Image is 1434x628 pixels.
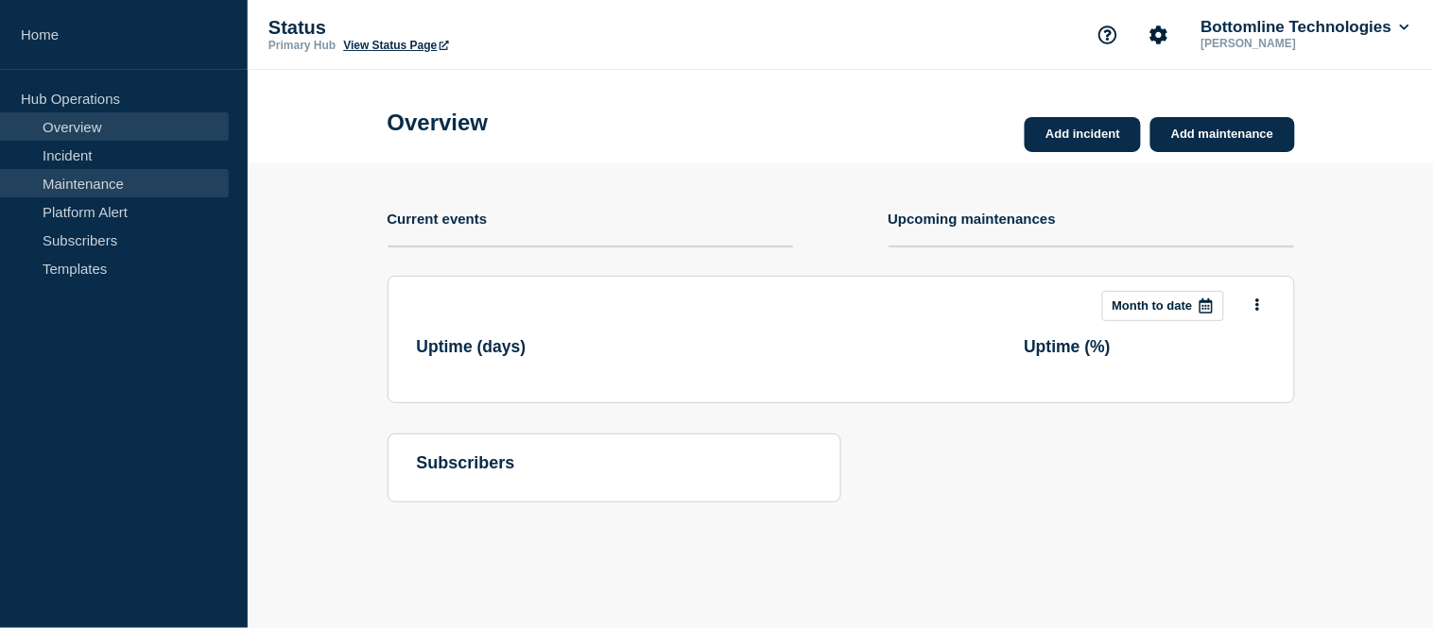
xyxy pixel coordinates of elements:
p: Status [268,17,647,39]
p: [PERSON_NAME] [1198,37,1394,50]
h4: Upcoming maintenances [889,211,1057,227]
button: Month to date [1102,291,1224,321]
a: View Status Page [343,39,448,52]
button: Support [1088,15,1128,55]
p: Month to date [1113,298,1193,313]
h4: Current events [388,211,488,227]
h3: Uptime ( days ) [417,337,527,357]
h1: Overview [388,110,489,136]
button: Bottomline Technologies [1198,18,1413,37]
a: Add maintenance [1150,117,1294,152]
button: Account settings [1139,15,1179,55]
p: Primary Hub [268,39,336,52]
h3: Uptime ( % ) [1025,337,1112,357]
h4: subscribers [417,453,812,473]
a: Add incident [1025,117,1141,152]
